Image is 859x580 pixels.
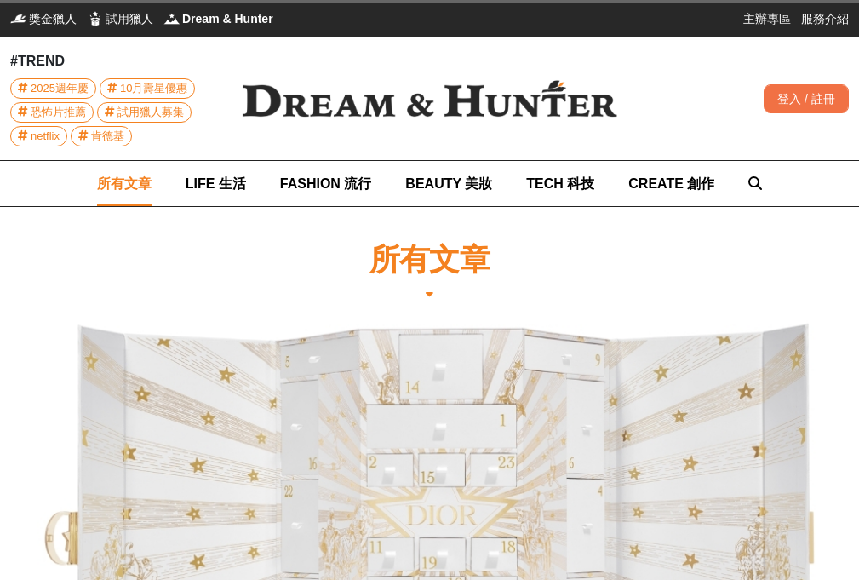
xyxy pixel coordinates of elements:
[10,10,77,27] a: 獎金獵人獎金獵人
[10,78,96,99] a: 2025週年慶
[405,176,492,191] span: BEAUTY 美妝
[369,241,490,278] h1: 所有文章
[628,161,714,206] a: CREATE 創作
[280,161,372,206] a: FASHION 流行
[97,161,152,206] a: 所有文章
[628,176,714,191] span: CREATE 創作
[120,79,187,98] span: 10月壽星優惠
[526,161,594,206] a: TECH 科技
[29,10,77,27] span: 獎金獵人
[405,161,492,206] a: BEAUTY 美妝
[31,127,60,146] span: netflix
[106,10,153,27] span: 試用獵人
[186,176,246,191] span: LIFE 生活
[91,127,124,146] span: 肯德基
[182,10,273,27] span: Dream & Hunter
[10,126,67,146] a: netflix
[186,161,246,206] a: LIFE 生活
[163,10,273,27] a: Dream & HunterDream & Hunter
[31,103,86,122] span: 恐怖片推薦
[764,84,849,113] div: 登入 / 註冊
[117,103,184,122] span: 試用獵人募集
[526,176,594,191] span: TECH 科技
[801,10,849,27] a: 服務介紹
[10,51,220,72] div: #TREND
[743,10,791,27] a: 主辦專區
[97,102,192,123] a: 試用獵人募集
[163,10,180,27] img: Dream & Hunter
[87,10,153,27] a: 試用獵人試用獵人
[97,176,152,191] span: 所有文章
[100,78,195,99] a: 10月壽星優惠
[10,10,27,27] img: 獎金獵人
[10,102,94,123] a: 恐怖片推薦
[220,58,639,141] img: Dream & Hunter
[31,79,89,98] span: 2025週年慶
[87,10,104,27] img: 試用獵人
[280,176,372,191] span: FASHION 流行
[71,126,132,146] a: 肯德基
